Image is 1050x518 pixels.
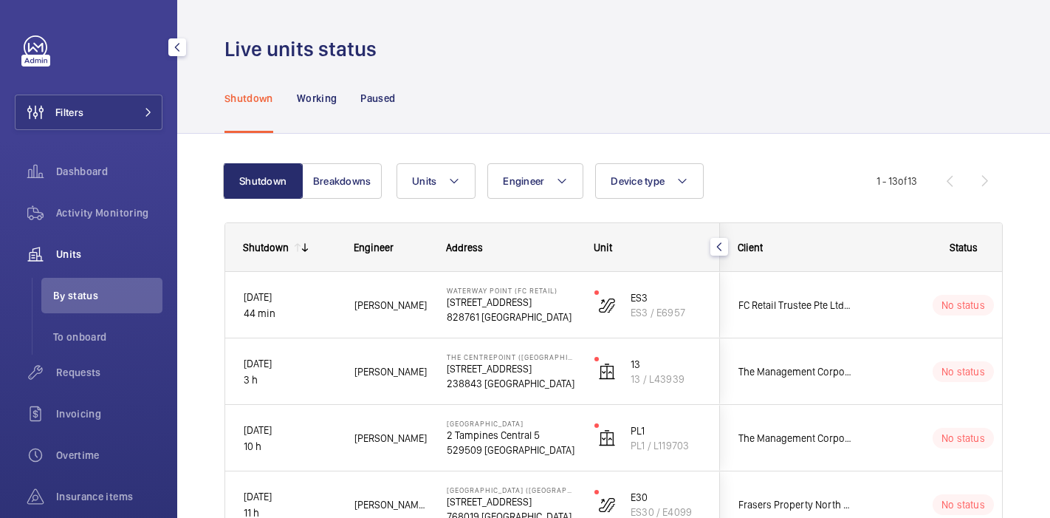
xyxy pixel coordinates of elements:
[412,175,436,187] span: Units
[738,430,852,446] span: The Management Corporation Strata Title Plan No. 2193
[631,438,701,453] p: PL1 / L119703
[447,352,575,361] p: The Centrepoint ([GEOGRAPHIC_DATA])
[56,247,162,262] span: Units
[447,485,575,494] p: [GEOGRAPHIC_DATA] ([GEOGRAPHIC_DATA])
[56,205,162,220] span: Activity Monitoring
[738,497,852,513] span: Frasers Property North Gem Trustee Pte Ltd (A Trustee Manager for Frasers Property North Gem Trust)
[56,448,162,463] span: Overtime
[631,423,701,438] p: PL1
[56,489,162,504] span: Insurance items
[354,242,394,253] span: Engineer
[941,431,985,446] p: No status
[223,163,303,199] button: Shutdown
[244,488,335,505] p: [DATE]
[244,355,335,372] p: [DATE]
[598,496,616,514] img: escalator.svg
[598,296,616,314] img: escalator.svg
[302,163,382,199] button: Breakdowns
[631,372,701,386] p: 13 / L43939
[631,290,701,305] p: ES3
[56,406,162,421] span: Invoicing
[598,363,616,381] img: elevator.svg
[447,494,575,509] p: [STREET_ADDRESS]
[611,175,665,187] span: Device type
[244,305,335,321] p: 44 min
[354,364,428,380] span: [PERSON_NAME]
[297,91,337,106] p: Working
[354,430,428,446] span: [PERSON_NAME]
[738,364,852,380] span: The Management Corporation Strata Title Plan No. 1298
[447,310,575,324] p: 828761 [GEOGRAPHIC_DATA]
[244,372,335,388] p: 3 h
[447,443,575,457] p: 529509 [GEOGRAPHIC_DATA]
[15,95,162,130] button: Filters
[224,35,385,63] h1: Live units status
[55,105,83,120] span: Filters
[243,242,289,253] div: Shutdown
[738,297,852,313] span: FC Retail Trustee Pte Ltd (as Trustee Manager of Sapphire Star Trust)
[941,298,985,313] p: No status
[397,163,476,199] button: Units
[738,242,763,253] span: Client
[354,497,428,513] span: [PERSON_NAME] [PERSON_NAME] C.
[447,361,575,376] p: [STREET_ADDRESS]
[941,497,985,512] p: No status
[598,429,616,447] img: elevator.svg
[56,365,162,380] span: Requests
[594,242,702,253] div: Unit
[56,164,162,179] span: Dashboard
[224,91,273,106] p: Shutdown
[354,297,428,313] span: [PERSON_NAME]
[503,175,544,187] span: Engineer
[950,242,978,253] span: Status
[876,176,917,186] span: 1 - 13 13
[446,242,483,253] span: Address
[631,305,701,320] p: ES3 / E6957
[447,286,575,295] p: Waterway Point (FC Retail)
[595,163,704,199] button: Device type
[631,357,701,372] p: 13
[487,163,583,199] button: Engineer
[360,91,395,106] p: Paused
[244,289,335,305] p: [DATE]
[447,376,575,391] p: 238843 [GEOGRAPHIC_DATA]
[53,330,162,344] span: To onboard
[631,490,701,505] p: E30
[941,364,985,379] p: No status
[244,438,335,454] p: 10 h
[447,419,575,428] p: [GEOGRAPHIC_DATA]
[898,175,907,187] span: of
[447,295,575,310] p: [STREET_ADDRESS]
[447,428,575,443] p: 2 Tampines Central 5
[244,422,335,438] p: [DATE]
[53,288,162,303] span: By status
